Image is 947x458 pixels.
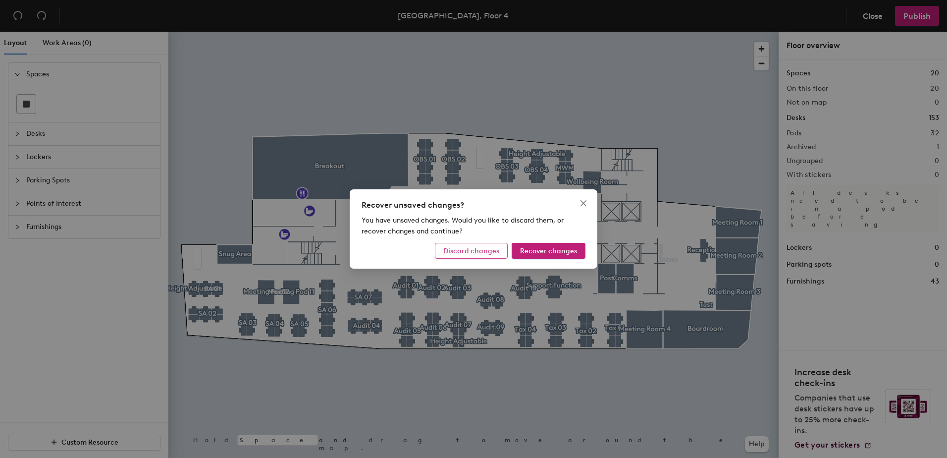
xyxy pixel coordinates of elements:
span: Close [576,199,591,207]
span: You have unsaved changes. Would you like to discard them, or recover changes and continue? [362,216,564,235]
button: Close [576,195,591,211]
button: Discard changes [435,243,508,259]
button: Recover changes [512,243,585,259]
span: Discard changes [443,247,499,255]
div: Recover unsaved changes? [362,199,585,211]
span: Recover changes [520,247,577,255]
span: close [579,199,587,207]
